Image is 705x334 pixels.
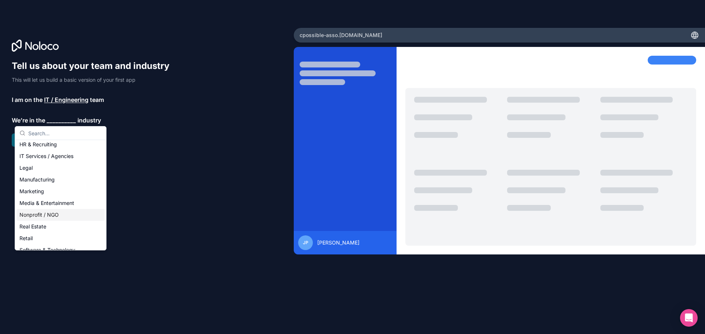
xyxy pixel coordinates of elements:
[17,197,105,209] div: Media & Entertainment
[77,116,101,125] span: industry
[317,239,359,246] span: [PERSON_NAME]
[17,174,105,186] div: Manufacturing
[17,162,105,174] div: Legal
[17,232,105,244] div: Retail
[17,244,105,256] div: Software & Technology
[300,32,382,39] span: cpossible-asso .[DOMAIN_NAME]
[12,95,43,104] span: I am on the
[90,95,104,104] span: team
[17,221,105,232] div: Real Estate
[47,116,76,125] span: __________
[17,209,105,221] div: Nonprofit / NGO
[303,240,308,246] span: jP
[17,150,105,162] div: IT Services / Agencies
[28,126,102,140] input: Search...
[12,76,176,84] p: This will let us build a basic version of your first app
[15,140,106,250] div: Suggestions
[17,186,105,197] div: Marketing
[17,139,105,150] div: HR & Recruiting
[680,309,698,327] div: Open Intercom Messenger
[44,95,88,104] span: IT / Engineering
[12,60,176,72] h1: Tell us about your team and industry
[12,116,45,125] span: We’re in the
